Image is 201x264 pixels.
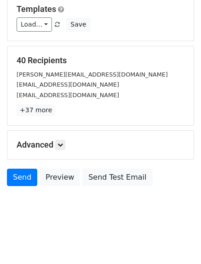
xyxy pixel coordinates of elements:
[17,104,55,116] a: +37 more
[155,220,201,264] iframe: Chat Widget
[40,169,80,186] a: Preview
[17,81,119,88] small: [EMAIL_ADDRESS][DOMAIN_NAME]
[17,17,52,32] a: Load...
[17,71,168,78] small: [PERSON_NAME][EMAIL_ADDRESS][DOMAIN_NAME]
[17,140,184,150] h5: Advanced
[82,169,152,186] a: Send Test Email
[7,169,37,186] a: Send
[17,4,56,14] a: Templates
[17,55,184,66] h5: 40 Recipients
[17,92,119,99] small: [EMAIL_ADDRESS][DOMAIN_NAME]
[66,17,90,32] button: Save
